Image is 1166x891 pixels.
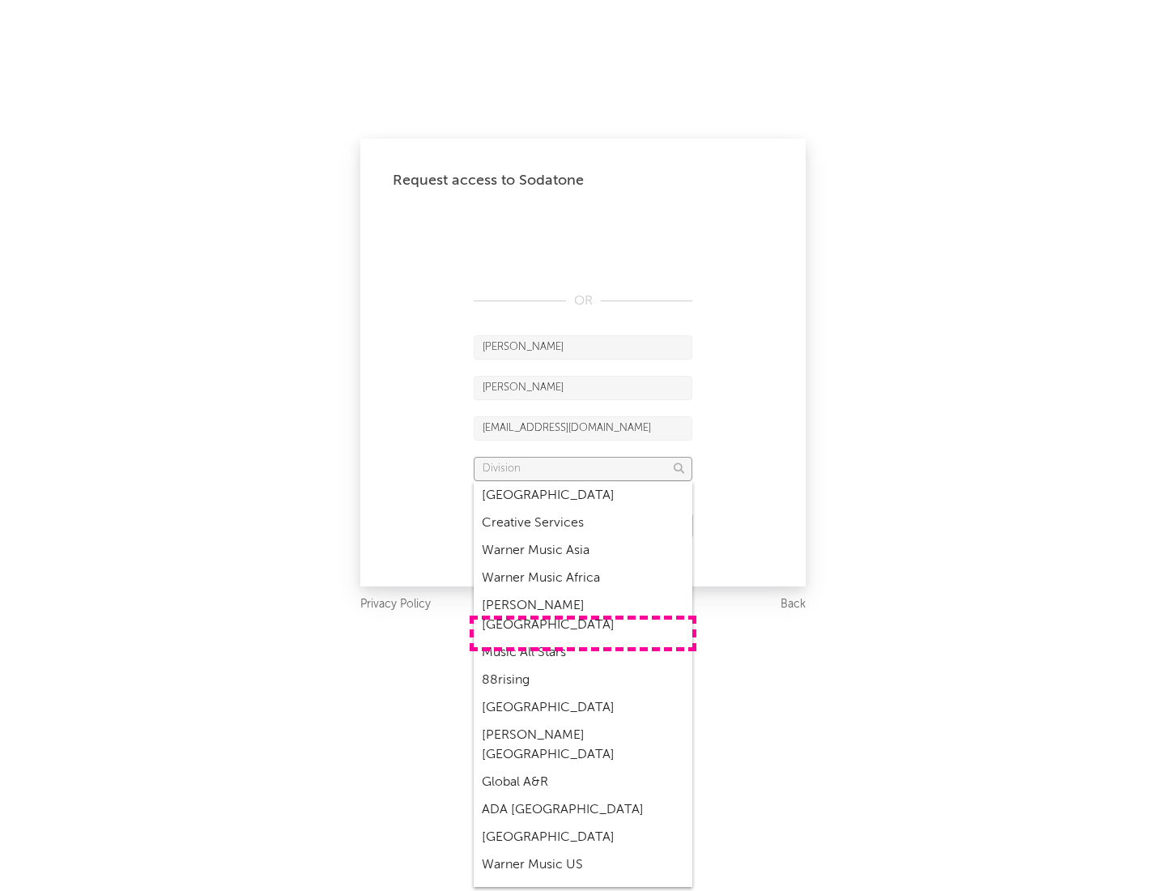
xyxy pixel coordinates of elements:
[474,796,692,824] div: ADA [GEOGRAPHIC_DATA]
[474,824,692,851] div: [GEOGRAPHIC_DATA]
[474,335,692,360] input: First Name
[474,416,692,441] input: Email
[474,509,692,537] div: Creative Services
[474,694,692,722] div: [GEOGRAPHIC_DATA]
[474,667,692,694] div: 88rising
[474,769,692,796] div: Global A&R
[781,595,806,615] a: Back
[393,171,773,190] div: Request access to Sodatone
[474,592,692,639] div: [PERSON_NAME] [GEOGRAPHIC_DATA]
[474,482,692,509] div: [GEOGRAPHIC_DATA]
[474,565,692,592] div: Warner Music Africa
[474,292,692,311] div: OR
[474,376,692,400] input: Last Name
[474,457,692,481] input: Division
[360,595,431,615] a: Privacy Policy
[474,639,692,667] div: Music All Stars
[474,537,692,565] div: Warner Music Asia
[474,722,692,769] div: [PERSON_NAME] [GEOGRAPHIC_DATA]
[474,851,692,879] div: Warner Music US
